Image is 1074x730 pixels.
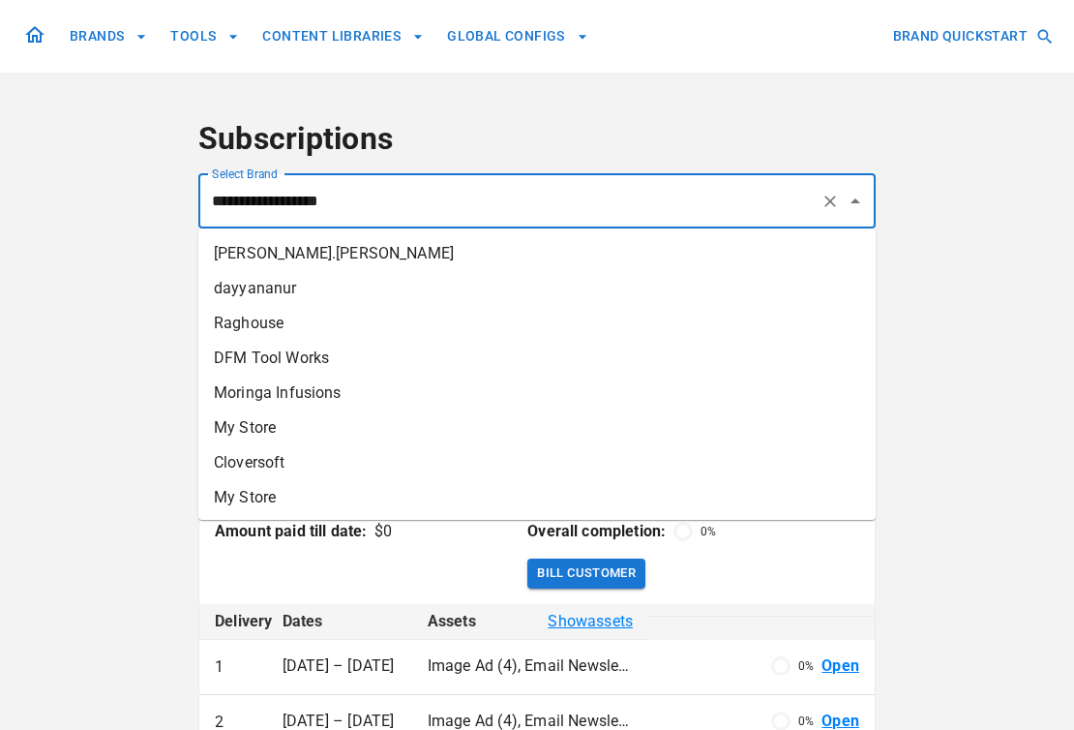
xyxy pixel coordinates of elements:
[267,604,412,640] th: Dates
[198,515,876,550] li: Heckin' Unicorn
[199,604,267,640] th: Delivery
[267,640,412,695] td: [DATE] – [DATE]
[885,18,1059,54] button: BRAND QUICKSTART
[798,657,814,675] p: 0 %
[842,188,869,215] button: Close
[212,166,278,182] label: Select Brand
[428,655,633,678] p: Image Ad (4), Email Newsletter (4), Email setup (9), Email Flow (5), Ad campaign optimisation (1)...
[198,236,876,271] li: [PERSON_NAME].[PERSON_NAME]
[198,341,876,376] li: DFM Tool Works
[527,559,645,589] button: Bill Customer
[254,18,432,54] button: CONTENT LIBRARIES
[548,610,633,633] span: Show assets
[821,655,859,678] a: Open
[198,271,876,306] li: dayyananur
[198,411,876,445] li: My Store
[198,376,876,411] li: Moringa Infusions
[215,520,367,543] p: Amount paid till date:
[198,480,876,515] li: My Store
[817,188,844,215] button: Clear
[163,18,247,54] button: TOOLS
[527,520,666,543] p: Overall completion:
[62,18,155,54] button: BRANDS
[428,610,633,633] div: Assets
[439,18,596,54] button: GLOBAL CONFIGS
[198,306,876,341] li: Raghouse
[798,713,814,730] p: 0 %
[198,120,876,159] h4: Subscriptions
[701,523,716,540] p: 0 %
[215,655,224,679] p: 1
[374,520,392,543] div: $ 0
[198,445,876,480] li: Cloversoft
